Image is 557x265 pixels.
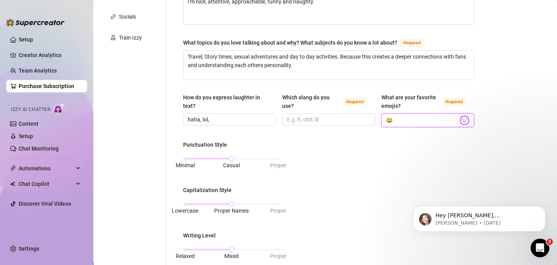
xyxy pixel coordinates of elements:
span: Minimal [176,162,195,168]
span: Proper [270,208,286,214]
input: What are your favorite emojis? [386,115,458,125]
a: Setup [19,36,33,43]
div: Socials [119,12,136,21]
textarea: What topics do you love talking about and why? What subjects do you know a lot about? [183,51,474,80]
div: Capitalization Style [183,186,232,194]
span: Izzy AI Chatter [11,106,50,113]
a: Purchase Subscription [19,83,74,89]
label: How do you express laughter in text? [183,93,276,110]
span: Proper [270,162,286,168]
span: link [110,14,116,19]
a: Chat Monitoring [19,145,59,152]
span: Required [343,98,367,106]
a: Team Analytics [19,68,57,74]
label: What topics do you love talking about and why? What subjects do you know a lot about? [183,38,432,47]
span: Required [442,98,466,106]
span: Mixed [224,253,239,259]
div: Punctuation Style [183,140,227,149]
label: What are your favorite emojis? [381,93,474,110]
iframe: Intercom live chat [531,239,549,257]
a: Creator Analytics [19,49,81,61]
span: Proper [270,253,286,259]
label: Which slang do you use? [282,93,375,110]
span: experiment [110,35,116,40]
a: Discover Viral Videos [19,201,71,207]
span: Automations [19,162,74,175]
input: Which slang do you use? [287,115,369,124]
span: Lowercase [172,208,198,214]
img: AI Chatter [53,103,65,114]
span: thunderbolt [10,165,16,171]
a: Settings [19,246,39,252]
span: Chat Copilot [19,178,74,190]
img: logo-BBDzfeDw.svg [6,19,65,26]
span: Required [400,39,424,47]
span: Proper Names [214,208,249,214]
div: Train Izzy [119,33,142,42]
div: What topics do you love talking about and why? What subjects do you know a lot about? [183,38,397,47]
span: Relaxed [176,253,195,259]
span: 2 [547,239,553,245]
span: Casual [223,162,240,168]
a: Content [19,121,38,127]
img: Chat Copilot [10,181,15,187]
label: Punctuation Style [183,140,232,149]
label: Capitalization Style [183,186,237,194]
div: Which slang do you use? [282,93,340,110]
div: Writing Level [183,231,216,240]
label: Writing Level [183,231,221,240]
div: What are your favorite emojis? [381,93,439,110]
input: How do you express laughter in text? [188,115,270,124]
a: Setup [19,133,33,139]
iframe: Intercom notifications message [402,190,557,244]
div: How do you express laughter in text? [183,93,271,110]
